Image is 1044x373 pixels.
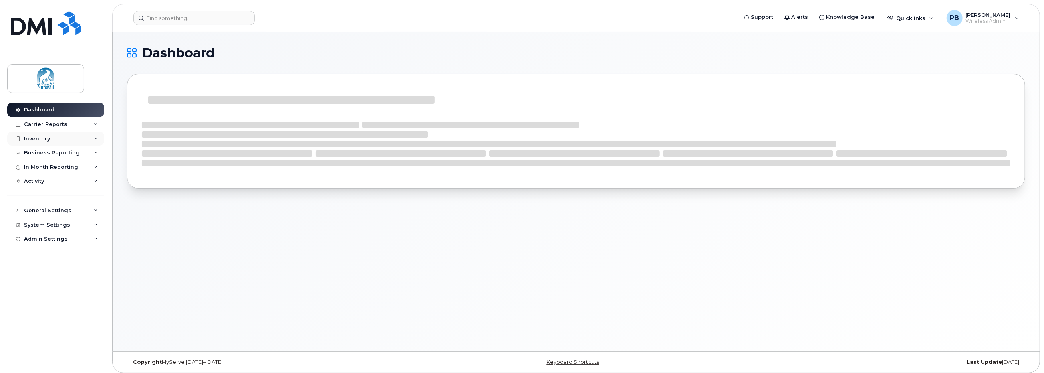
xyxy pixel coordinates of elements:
[127,359,426,365] div: MyServe [DATE]–[DATE]
[546,359,599,365] a: Keyboard Shortcuts
[133,359,162,365] strong: Copyright
[726,359,1025,365] div: [DATE]
[967,359,1002,365] strong: Last Update
[142,47,215,59] span: Dashboard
